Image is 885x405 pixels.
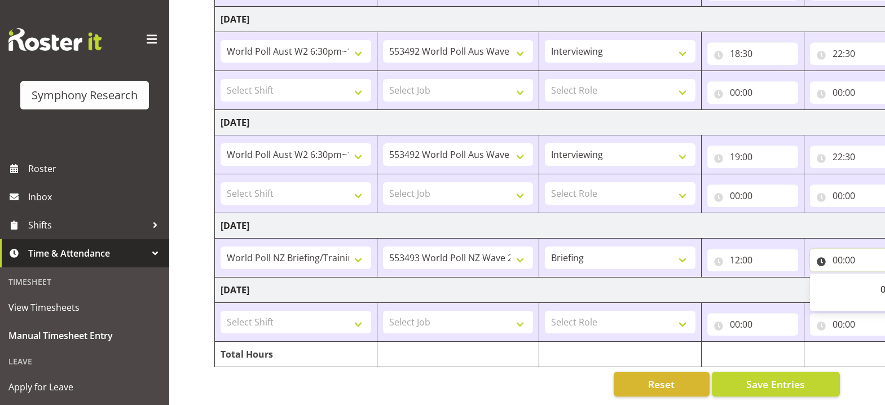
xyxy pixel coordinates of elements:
input: Click to select... [707,184,798,207]
span: View Timesheets [8,299,161,316]
input: Click to select... [707,313,798,336]
div: Leave [3,350,166,373]
span: Apply for Leave [8,378,161,395]
input: Click to select... [707,42,798,65]
img: Rosterit website logo [8,28,102,51]
td: Total Hours [215,342,377,367]
a: Manual Timesheet Entry [3,322,166,350]
div: Timesheet [3,270,166,293]
span: Time & Attendance [28,245,147,262]
span: Reset [648,377,675,391]
a: Apply for Leave [3,373,166,401]
a: View Timesheets [3,293,166,322]
span: Save Entries [746,377,805,391]
span: Roster [28,160,164,177]
span: Shifts [28,217,147,234]
button: Reset [614,372,710,397]
input: Click to select... [707,249,798,271]
span: Inbox [28,188,164,205]
span: Manual Timesheet Entry [8,327,161,344]
div: Symphony Research [32,87,138,104]
button: Save Entries [712,372,840,397]
input: Click to select... [707,146,798,168]
input: Click to select... [707,81,798,104]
